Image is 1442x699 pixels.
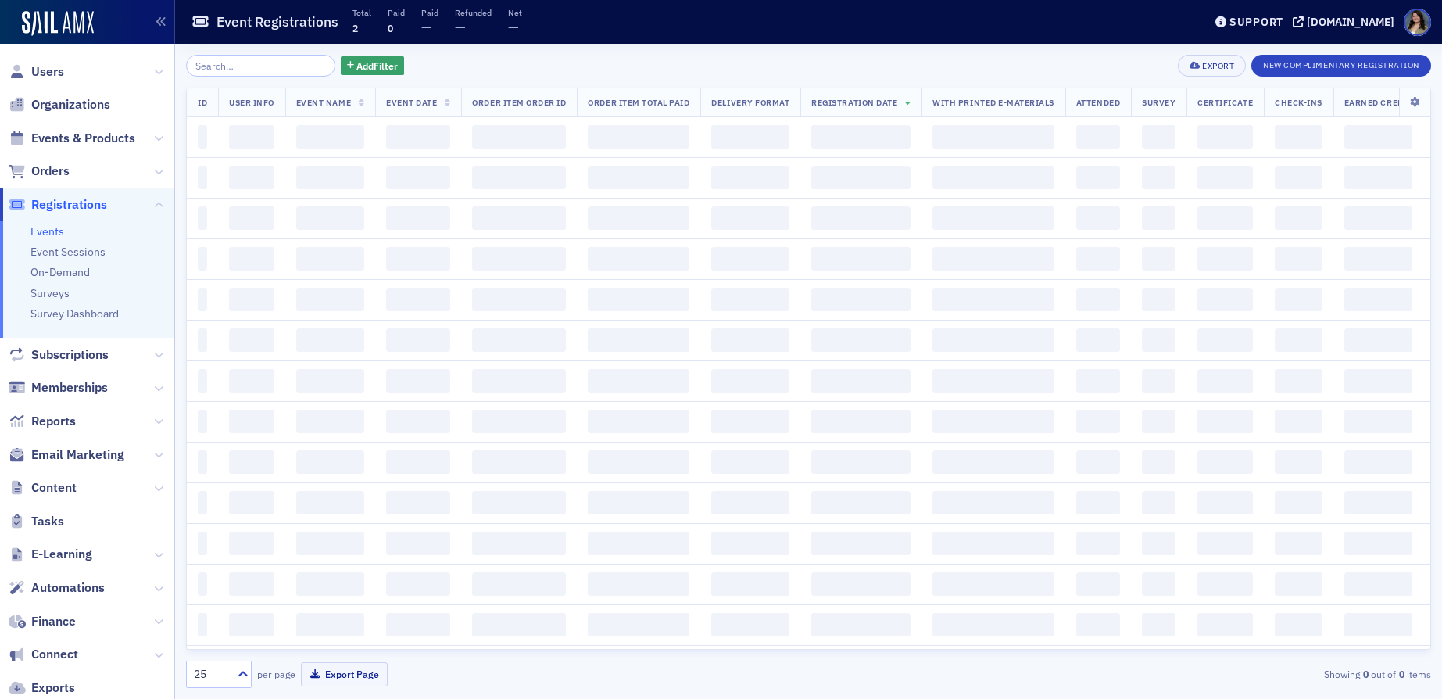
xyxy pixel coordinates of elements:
[1275,328,1322,352] span: ‌
[296,369,364,393] span: ‌
[22,11,94,36] a: SailAMX
[386,450,450,474] span: ‌
[388,7,405,18] p: Paid
[811,572,911,596] span: ‌
[1275,450,1322,474] span: ‌
[1076,166,1120,189] span: ‌
[1076,450,1120,474] span: ‌
[1275,532,1322,555] span: ‌
[1275,369,1322,393] span: ‌
[1197,288,1253,311] span: ‌
[386,206,450,230] span: ‌
[1197,450,1253,474] span: ‌
[811,369,911,393] span: ‌
[9,679,75,697] a: Exports
[30,224,64,238] a: Events
[1275,613,1322,636] span: ‌
[1344,166,1412,189] span: ‌
[9,130,135,147] a: Events & Products
[472,532,566,555] span: ‌
[9,513,64,530] a: Tasks
[588,410,689,433] span: ‌
[386,166,450,189] span: ‌
[9,96,110,113] a: Organizations
[811,247,911,271] span: ‌
[932,247,1054,271] span: ‌
[30,245,106,259] a: Event Sessions
[1076,288,1120,311] span: ‌
[588,572,689,596] span: ‌
[932,491,1054,514] span: ‌
[588,532,689,555] span: ‌
[588,125,689,149] span: ‌
[30,286,70,300] a: Surveys
[1344,491,1412,514] span: ‌
[1142,410,1175,433] span: ‌
[198,206,207,230] span: ‌
[1251,57,1431,71] a: New Complimentary Registration
[9,646,78,663] a: Connect
[388,22,393,34] span: 0
[1197,247,1253,271] span: ‌
[1275,97,1322,108] span: Check-Ins
[1076,247,1120,271] span: ‌
[229,450,274,474] span: ‌
[1344,247,1412,271] span: ‌
[31,479,77,496] span: Content
[1344,97,1412,108] span: Earned Credit
[1251,55,1431,77] button: New Complimentary Registration
[1142,97,1175,108] span: Survey
[711,125,789,149] span: ‌
[301,662,388,686] button: Export Page
[296,125,364,149] span: ‌
[386,410,450,433] span: ‌
[296,532,364,555] span: ‌
[198,328,207,352] span: ‌
[198,410,207,433] span: ‌
[229,206,274,230] span: ‌
[31,196,107,213] span: Registrations
[1344,410,1412,433] span: ‌
[1197,97,1253,108] span: Certificate
[811,613,911,636] span: ‌
[1076,491,1120,514] span: ‌
[1404,9,1431,36] span: Profile
[9,579,105,597] a: Automations
[1197,369,1253,393] span: ‌
[1142,491,1175,514] span: ‌
[198,125,207,149] span: ‌
[932,410,1054,433] span: ‌
[356,59,398,73] span: Add Filter
[711,450,789,474] span: ‌
[1076,206,1120,230] span: ‌
[472,613,566,636] span: ‌
[1307,15,1394,29] div: [DOMAIN_NAME]
[711,166,789,189] span: ‌
[31,346,109,364] span: Subscriptions
[31,546,92,563] span: E-Learning
[386,328,450,352] span: ‌
[296,166,364,189] span: ‌
[1142,125,1175,149] span: ‌
[811,166,911,189] span: ‌
[1142,532,1175,555] span: ‌
[932,97,1054,108] span: With Printed E-Materials
[1344,532,1412,555] span: ‌
[811,532,911,555] span: ‌
[711,572,789,596] span: ‌
[9,63,64,81] a: Users
[932,613,1054,636] span: ‌
[198,166,207,189] span: ‌
[1344,206,1412,230] span: ‌
[296,410,364,433] span: ‌
[229,532,274,555] span: ‌
[1344,288,1412,311] span: ‌
[296,97,351,108] span: Event Name
[31,413,76,430] span: Reports
[1275,247,1322,271] span: ‌
[386,491,450,514] span: ‌
[1142,328,1175,352] span: ‌
[588,450,689,474] span: ‌
[198,532,207,555] span: ‌
[711,410,789,433] span: ‌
